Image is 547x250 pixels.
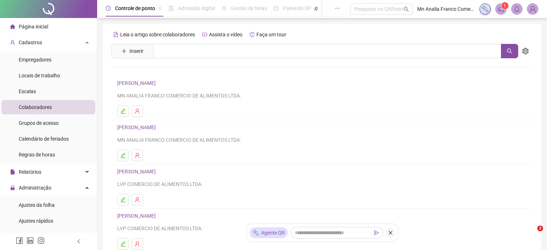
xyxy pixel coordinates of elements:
span: user-delete [135,197,140,203]
div: LVP COMERCIO DE ALIMENTOS LTDA. [117,180,527,188]
span: bell [514,6,520,12]
span: Admissão digital [178,5,215,11]
span: user-add [10,40,15,45]
span: Mn Analia Franco Comercio de Alimentos LTDA [417,5,475,13]
a: [PERSON_NAME] [117,213,158,219]
a: [PERSON_NAME] [117,80,158,86]
span: instagram [37,237,45,244]
span: edit [120,153,126,158]
span: linkedin [27,237,34,244]
span: Controle de ponto [115,5,155,11]
span: file-text [113,32,118,37]
img: sparkle-icon.fc2bf0ac1784a2077858766a79e2daf3.svg [481,5,489,13]
span: clock-circle [106,6,111,11]
span: file [10,169,15,174]
span: Cadastros [19,40,42,45]
span: user-delete [135,241,140,247]
a: [PERSON_NAME] [117,124,158,130]
span: send [374,230,379,235]
span: edit [120,197,126,203]
span: lock [10,185,15,190]
span: Escalas [19,88,36,94]
a: [PERSON_NAME] [117,169,158,174]
div: LVP COMERCIO DE ALIMENTOS LTDA. [117,224,527,232]
span: pushpin [158,6,162,11]
span: Assista o vídeo [209,32,242,37]
span: ellipsis [335,6,340,11]
span: search [404,6,409,12]
span: user-delete [135,108,140,114]
span: plus [122,49,127,54]
span: history [250,32,255,37]
span: Calendário de feriados [19,136,69,142]
span: close [388,230,393,235]
div: MN ANALIA FRANCO COMERCIO DE ALIMENTOS LTDA. [117,136,527,144]
iframe: Intercom live chat [523,226,540,243]
span: Empregadores [19,57,51,63]
span: home [10,24,15,29]
span: left [76,239,81,244]
span: file-done [169,6,174,11]
span: dashboard [274,6,279,11]
span: Inserir [129,47,143,55]
span: youtube [202,32,207,37]
div: MN ANALIA FRANCO COMERCIO DE ALIMENTOS LTDA. [117,92,527,100]
span: Gestão de férias [231,5,267,11]
span: 2 [537,226,543,231]
span: Colaboradores [19,104,52,110]
span: Administração [19,185,51,191]
span: Ajustes da folha [19,202,55,208]
span: search [507,48,512,54]
span: notification [498,6,504,12]
span: facebook [16,237,23,244]
span: Relatórios [19,169,41,175]
span: Painel do DP [283,5,311,11]
span: Locais de trabalho [19,73,60,78]
span: Grupos de acesso [19,120,59,126]
span: sun [222,6,227,11]
span: user-delete [135,153,140,158]
span: Página inicial [19,24,48,29]
div: Agente QR [250,227,288,238]
span: Ajustes rápidos [19,218,53,224]
button: Inserir [116,45,149,57]
img: sparkle-icon.fc2bf0ac1784a2077858766a79e2daf3.svg [252,229,260,237]
span: setting [522,48,529,54]
span: Leia o artigo sobre colaboradores [120,32,195,37]
span: edit [120,241,126,247]
sup: 1 [501,2,509,9]
span: pushpin [314,6,318,11]
span: Regras de horas [19,152,55,158]
span: edit [120,108,126,114]
img: 83349 [527,4,538,14]
span: Faça um tour [256,32,286,37]
span: 1 [503,3,506,8]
